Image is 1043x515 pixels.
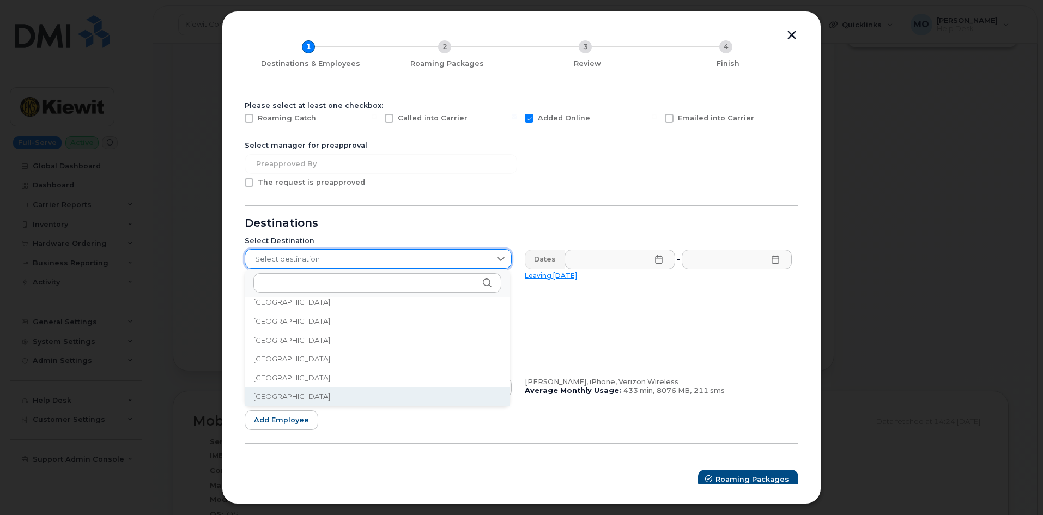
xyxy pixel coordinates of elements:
span: 211 sms [694,386,725,395]
div: Roaming Packages [381,59,513,68]
li: Slovenia [245,312,510,331]
div: Finish [662,59,794,68]
input: Preapproved by [245,154,517,174]
button: Add employee [245,410,318,430]
input: Emailed into Carrier [652,114,657,119]
div: Review [521,59,653,68]
div: 4 [719,40,732,53]
a: Leaving [DATE] [525,271,577,280]
div: [PERSON_NAME], iPhone, Verizon Wireless [525,378,792,386]
div: 3 [579,40,592,53]
span: Called into Carrier [398,114,468,122]
li: Somalia [245,349,510,368]
span: Added Online [538,114,590,122]
span: [GEOGRAPHIC_DATA] [253,391,330,402]
li: Spain [245,387,510,406]
div: Employees [245,347,798,356]
div: Destinations [245,219,798,228]
span: [GEOGRAPHIC_DATA] [253,297,330,307]
li: Sri Lanka [245,406,510,425]
span: Roaming Packages [715,474,789,484]
span: Add employee [254,415,309,425]
span: [GEOGRAPHIC_DATA] [253,354,330,364]
span: 433 min, [623,386,654,395]
b: Average Monthly Usage: [525,386,621,395]
input: Called into Carrier [372,114,377,119]
div: Select Destination [245,237,512,245]
span: Roaming Catch [258,114,316,122]
li: South Africa [245,368,510,387]
span: Emailed into Carrier [678,114,754,122]
iframe: Messenger Launcher [996,468,1035,507]
span: 8076 MB, [657,386,692,395]
span: Popular destinations: [245,271,322,279]
button: Roaming Packages [698,470,798,489]
input: Please fill out this field [682,250,792,269]
div: Please select at least one checkbox: [245,101,798,110]
span: [GEOGRAPHIC_DATA] [253,335,330,346]
input: Added Online [512,114,517,119]
li: Solomon Islands [245,331,510,350]
div: 2 [438,40,451,53]
span: The request is preapproved [258,178,365,186]
span: [GEOGRAPHIC_DATA] [253,373,330,383]
input: Please fill out this field [565,250,675,269]
div: Select manager for preapproval [245,141,798,150]
li: Slovakia [245,293,510,312]
div: - [675,250,682,269]
span: [GEOGRAPHIC_DATA] [253,316,330,326]
span: Select destination [245,250,490,269]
